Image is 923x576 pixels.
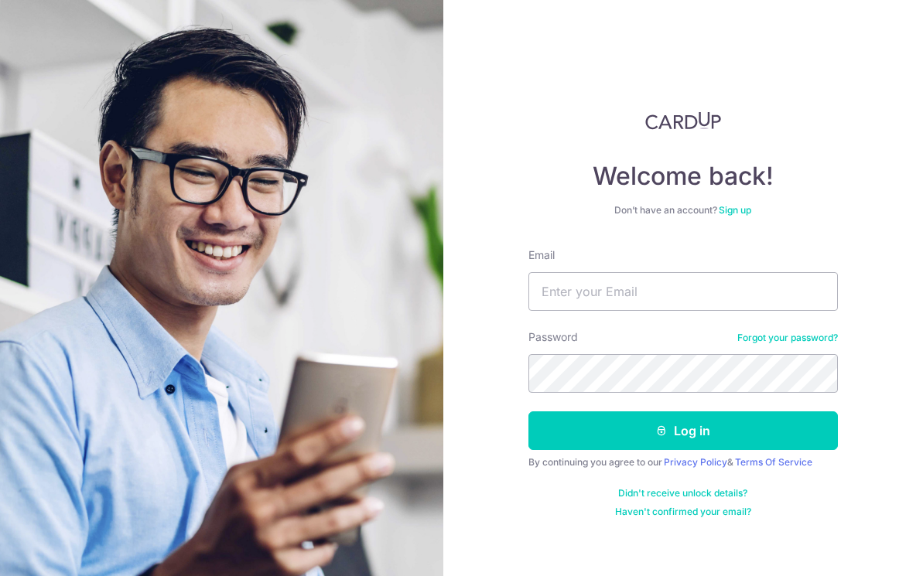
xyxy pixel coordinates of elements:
a: Terms Of Service [735,456,812,468]
h4: Welcome back! [528,161,838,192]
button: Log in [528,411,838,450]
img: CardUp Logo [645,111,721,130]
a: Didn't receive unlock details? [618,487,747,499]
a: Sign up [719,204,751,216]
a: Privacy Policy [664,456,727,468]
input: Enter your Email [528,272,838,311]
label: Password [528,329,578,345]
div: By continuing you agree to our & [528,456,838,469]
label: Email [528,247,555,263]
a: Haven't confirmed your email? [615,506,751,518]
a: Forgot your password? [737,332,838,344]
div: Don’t have an account? [528,204,838,216]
